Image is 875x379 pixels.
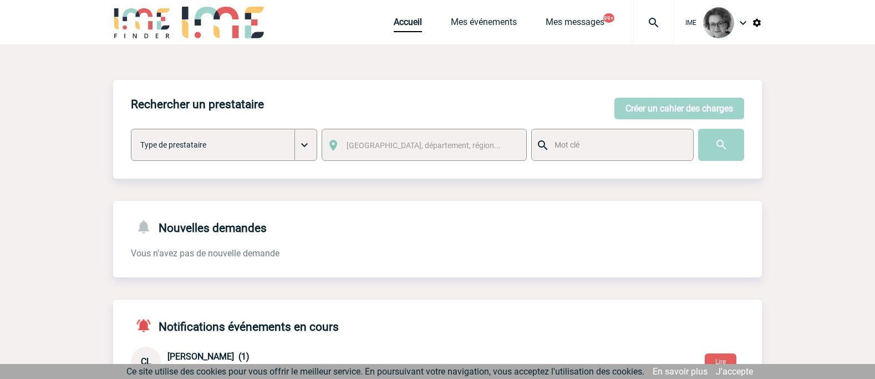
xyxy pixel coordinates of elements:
h4: Nouvelles demandes [131,219,267,235]
a: Mes événements [451,17,517,32]
img: notifications-active-24-px-r.png [135,317,159,333]
a: J'accepte [716,366,753,377]
img: 101028-0.jpg [703,7,734,38]
div: Conversation privée : Client - Agence [131,347,317,377]
h4: Notifications événements en cours [131,317,339,333]
input: Mot clé [552,138,683,152]
img: IME-Finder [113,7,171,38]
h4: Rechercher un prestataire [131,98,264,111]
input: Submit [698,129,744,161]
a: CL [PERSON_NAME] (1) ALLIANZ Bonjour, en déplacement et en formation cette [131,356,580,366]
a: Accueil [394,17,422,32]
span: CL [141,356,151,367]
span: Ce site utilise des cookies pour vous offrir le meilleur service. En poursuivant votre navigation... [126,366,644,377]
button: Lire [705,353,736,370]
a: Lire [696,356,745,366]
span: [GEOGRAPHIC_DATA], département, région... [347,141,501,150]
span: Vous n'avez pas de nouvelle demande [131,248,279,259]
span: [PERSON_NAME] (1) [167,351,250,362]
a: En savoir plus [653,366,708,377]
img: notifications-24-px-g.png [135,219,159,235]
span: IME [685,19,696,27]
p: Bonjour, en déplacement et en formation cette [319,353,580,371]
button: 99+ [603,13,614,23]
a: Mes messages [546,17,604,32]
